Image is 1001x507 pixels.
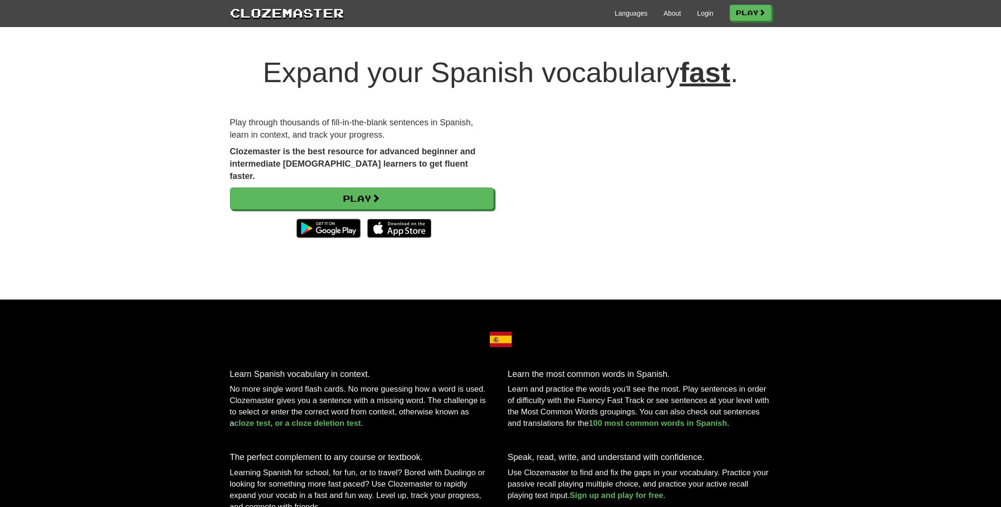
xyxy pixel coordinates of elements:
a: Sign up and play for free [570,491,663,500]
a: About [664,9,681,18]
img: Get it on Google Play [292,214,365,243]
h3: Learn Spanish vocabulary in context. [230,370,494,379]
a: Login [697,9,713,18]
a: Languages [615,9,648,18]
h3: The perfect complement to any course or textbook. [230,453,494,462]
a: Play [230,188,494,209]
u: fast [679,56,730,88]
h3: Speak, read, write, and understand with confidence. [508,453,772,462]
p: Play through thousands of fill-in-the-blank sentences in Spanish, learn in context, and track you... [230,117,494,141]
p: Use Clozemaster to find and fix the gaps in your vocabulary. Practice your passive recall playing... [508,467,772,501]
a: Clozemaster [230,4,344,21]
strong: Clozemaster is the best resource for advanced beginner and intermediate [DEMOGRAPHIC_DATA] learne... [230,147,476,180]
a: cloze test, or a cloze deletion test [234,419,361,428]
img: Download_on_the_App_Store_Badge_US-UK_135x40-25178aeef6eb6b83b96f5f2d004eda3bffbb37122de64afbaef7... [367,219,431,238]
a: 100 most common words in Spanish [589,419,727,428]
h1: Expand your Spanish vocabulary . [230,57,772,88]
a: Play [730,5,772,21]
p: No more single word flash cards. No more guessing how a word is used. Clozemaster gives you a sen... [230,384,494,429]
h3: Learn the most common words in Spanish. [508,370,772,379]
p: Learn and practice the words you'll see the most. Play sentences in order of difficulty with the ... [508,384,772,429]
